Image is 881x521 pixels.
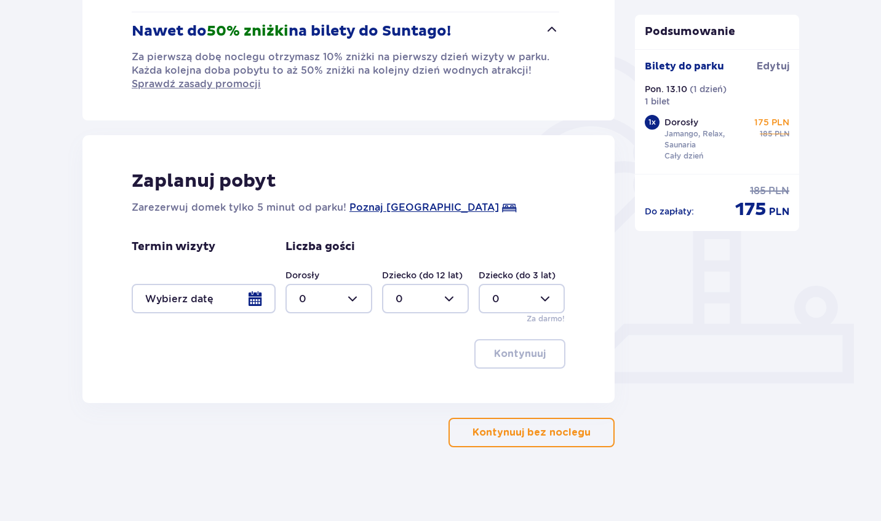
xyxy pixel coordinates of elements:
label: Dorosły [285,269,319,281]
div: 1 x [645,115,660,130]
p: Kontynuuj [494,347,546,361]
p: Zarezerwuj domek tylko 5 minut od parku! [132,200,346,215]
span: PLN [768,184,789,198]
span: 50% zniżki [207,22,289,41]
p: Zaplanuj pobyt [132,170,276,193]
p: Jamango, Relax, Saunaria [664,128,749,151]
p: Do zapłaty : [645,205,694,217]
p: Nawet do na bilety do Suntago! [132,22,451,41]
button: Kontynuuj bez noclegu [448,418,615,447]
p: Dorosły [664,116,698,128]
a: Poznaj [GEOGRAPHIC_DATA] [349,200,499,215]
label: Dziecko (do 12 lat) [382,269,463,281]
span: Edytuj [757,60,789,73]
label: Dziecko (do 3 lat) [479,269,556,281]
span: PLN [775,128,789,139]
p: Cały dzień [664,151,703,162]
p: ( 1 dzień ) [690,83,727,95]
p: Pon. 13.10 [645,83,687,95]
div: Nawet do50% zniżkina bilety do Suntago! [132,50,559,91]
a: Sprawdź zasady promocji [132,77,261,91]
p: Liczba gości [285,240,355,254]
p: Za pierwszą dobę noclegu otrzymasz 10% zniżki na pierwszy dzień wizyty w parku. Każda kolejna dob... [132,50,559,91]
p: Termin wizyty [132,240,215,254]
p: Za darmo! [527,313,565,324]
p: Podsumowanie [635,25,800,39]
span: 185 [750,184,766,198]
button: Kontynuuj [474,339,565,369]
button: Nawet do50% zniżkina bilety do Suntago! [132,12,559,50]
p: Kontynuuj bez noclegu [472,426,591,439]
p: 175 PLN [754,116,789,128]
span: 175 [735,198,767,221]
span: PLN [769,205,789,219]
p: 1 bilet [645,95,670,108]
p: Bilety do parku [645,60,724,73]
span: 185 [760,128,772,139]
